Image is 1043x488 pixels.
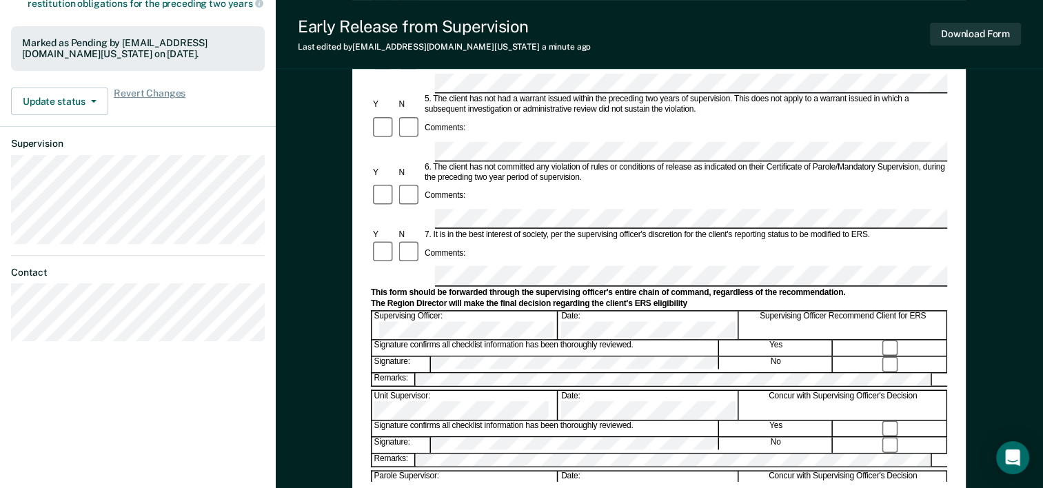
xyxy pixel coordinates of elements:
[740,311,947,340] div: Supervising Officer Recommend Client for ERS
[720,421,833,436] div: Yes
[114,88,185,115] span: Revert Changes
[397,167,423,178] div: N
[423,94,947,115] div: 5. The client has not had a warrant issued within the preceding two years of supervision. This do...
[372,311,558,340] div: Supervising Officer:
[423,191,467,201] div: Comments:
[298,42,591,52] div: Last edited by [EMAIL_ADDRESS][DOMAIN_NAME][US_STATE]
[371,287,947,298] div: This form should be forwarded through the supervising officer's entire chain of command, regardle...
[720,357,833,372] div: No
[372,438,431,453] div: Signature:
[559,311,738,340] div: Date:
[11,138,265,150] dt: Supervision
[371,167,396,178] div: Y
[372,454,416,466] div: Remarks:
[930,23,1021,45] button: Download Form
[372,357,431,372] div: Signature:
[542,42,591,52] span: a minute ago
[397,230,423,240] div: N
[372,421,719,436] div: Signature confirms all checklist information has been thoroughly reviewed.
[996,441,1029,474] div: Open Intercom Messenger
[423,162,947,183] div: 6. The client has not committed any violation of rules or conditions of release as indicated on t...
[423,230,947,240] div: 7. It is in the best interest of society, per the supervising officer's discretion for the client...
[371,230,396,240] div: Y
[559,391,738,420] div: Date:
[22,37,254,61] div: Marked as Pending by [EMAIL_ADDRESS][DOMAIN_NAME][US_STATE] on [DATE].
[423,248,467,258] div: Comments:
[11,88,108,115] button: Update status
[372,340,719,356] div: Signature confirms all checklist information has been thoroughly reviewed.
[372,391,558,420] div: Unit Supervisor:
[298,17,591,37] div: Early Release from Supervision
[371,100,396,110] div: Y
[720,438,833,453] div: No
[11,267,265,278] dt: Contact
[740,391,947,420] div: Concur with Supervising Officer's Decision
[371,298,947,309] div: The Region Director will make the final decision regarding the client's ERS eligibility
[423,123,467,134] div: Comments:
[720,340,833,356] div: Yes
[372,374,416,386] div: Remarks:
[397,100,423,110] div: N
